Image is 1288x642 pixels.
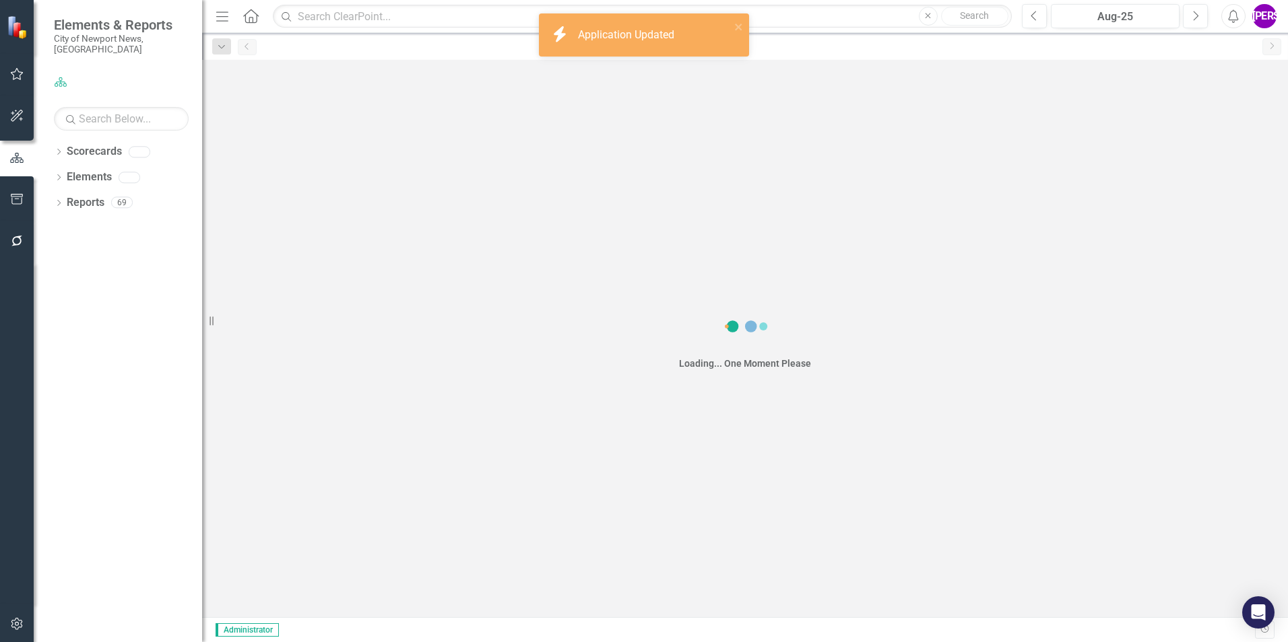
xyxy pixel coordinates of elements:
small: City of Newport News, [GEOGRAPHIC_DATA] [54,33,189,55]
input: Search Below... [54,107,189,131]
a: Scorecards [67,144,122,159]
div: Application Updated [578,28,678,43]
div: 69 [111,197,133,209]
span: Administrator [216,623,279,637]
div: Aug-25 [1056,9,1175,25]
input: Search ClearPoint... [273,5,1012,28]
button: Aug-25 [1051,4,1180,28]
img: ClearPoint Strategy [7,15,30,38]
span: Search [960,10,989,21]
button: [PERSON_NAME] [1252,4,1277,28]
div: Open Intercom Messenger [1242,596,1275,629]
div: Loading... One Moment Please [679,357,811,370]
button: Search [941,7,1008,26]
span: Elements & Reports [54,17,189,33]
button: close [734,19,744,34]
a: Elements [67,170,112,185]
a: Reports [67,195,104,211]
